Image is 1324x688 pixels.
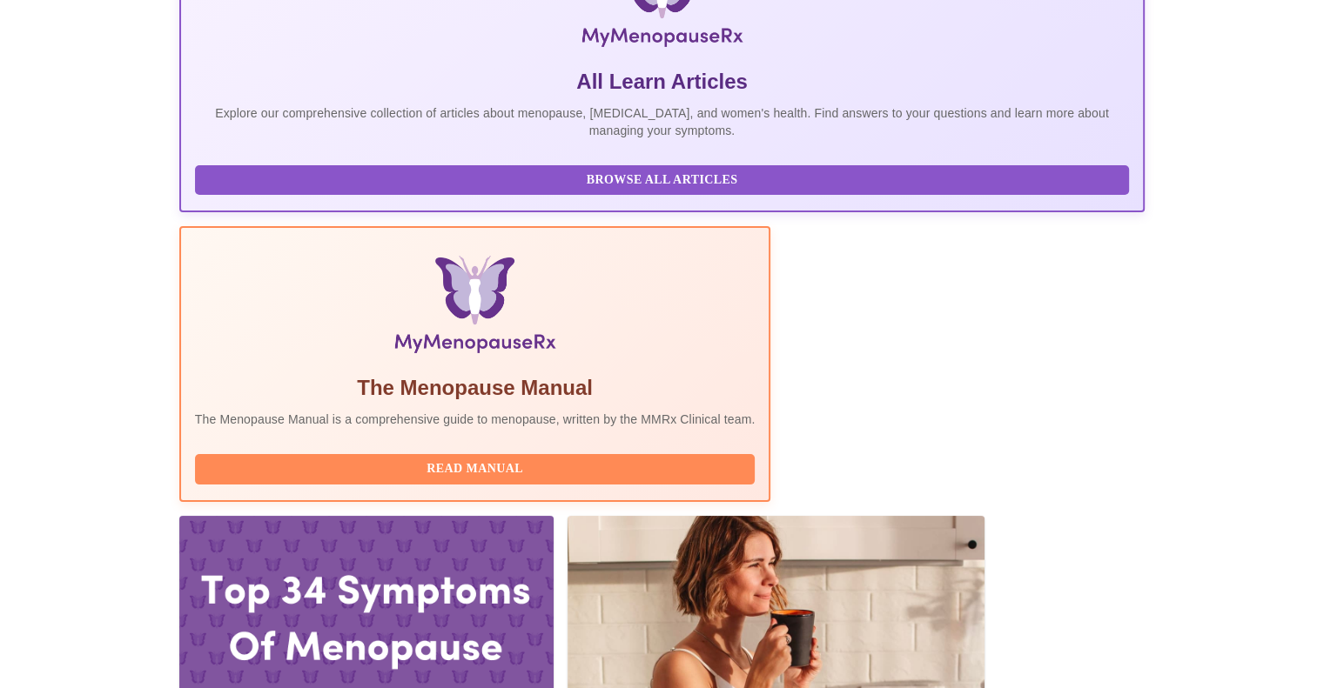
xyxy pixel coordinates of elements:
[212,170,1112,191] span: Browse All Articles
[195,454,756,484] button: Read Manual
[195,171,1134,186] a: Browse All Articles
[195,68,1130,96] h5: All Learn Articles
[195,411,756,428] p: The Menopause Manual is a comprehensive guide to menopause, written by the MMRx Clinical team.
[195,104,1130,139] p: Explore our comprehensive collection of articles about menopause, [MEDICAL_DATA], and women's hea...
[212,458,738,480] span: Read Manual
[195,374,756,402] h5: The Menopause Manual
[195,460,760,475] a: Read Manual
[284,256,666,360] img: Menopause Manual
[195,165,1130,196] button: Browse All Articles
